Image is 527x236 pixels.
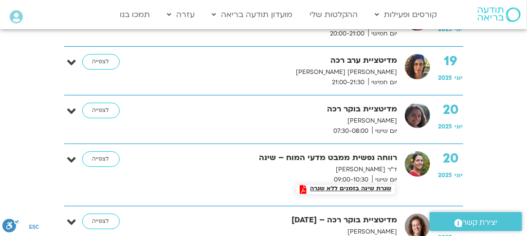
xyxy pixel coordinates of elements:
[82,151,120,167] a: לצפייה
[455,25,463,33] span: יוני
[207,5,297,24] a: מועדון תודעה בריאה
[438,74,453,82] span: 2025
[370,5,442,24] a: קורסים ופעילות
[307,185,395,192] span: שגרת שינה בזמנים ללא שגרה
[82,54,120,70] a: לצפייה
[438,151,463,166] strong: 20
[438,123,453,130] span: 2025
[157,116,398,126] p: [PERSON_NAME]
[157,164,398,175] p: ד"ר [PERSON_NAME]
[330,126,372,136] span: 07:30-08:00
[455,74,463,82] span: יוני
[157,67,398,77] p: [PERSON_NAME] [PERSON_NAME]
[82,214,120,229] a: לצפייה
[329,77,368,88] span: 21:00-21:30
[438,103,463,117] strong: 20
[463,216,498,229] span: יצירת קשר
[115,5,155,24] a: תמכו בנו
[372,175,398,185] span: יום שישי
[157,103,398,116] strong: מדיטציית בוקר רכה
[455,171,463,179] span: יוני
[157,151,398,164] strong: רווחה נפשית ממבט מדעי המוח – שינה
[438,54,463,69] strong: 19
[331,175,372,185] span: 09:00-10:30
[372,126,398,136] span: יום שישי
[430,212,522,231] a: יצירת קשר
[368,29,398,39] span: יום חמישי
[438,25,453,33] span: 2025
[162,5,200,24] a: עזרה
[305,5,363,24] a: ההקלטות שלי
[157,54,398,67] strong: מדיטציית ערב רכה
[327,29,368,39] span: 20:00-21:00
[455,123,463,130] span: יוני
[478,7,521,22] img: תודעה בריאה
[438,171,453,179] span: 2025
[368,77,398,88] span: יום חמישי
[157,214,398,227] strong: מדיטציית בוקר רכה – [DATE]
[297,185,395,194] a: שגרת שינה בזמנים ללא שגרה
[82,103,120,118] a: לצפייה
